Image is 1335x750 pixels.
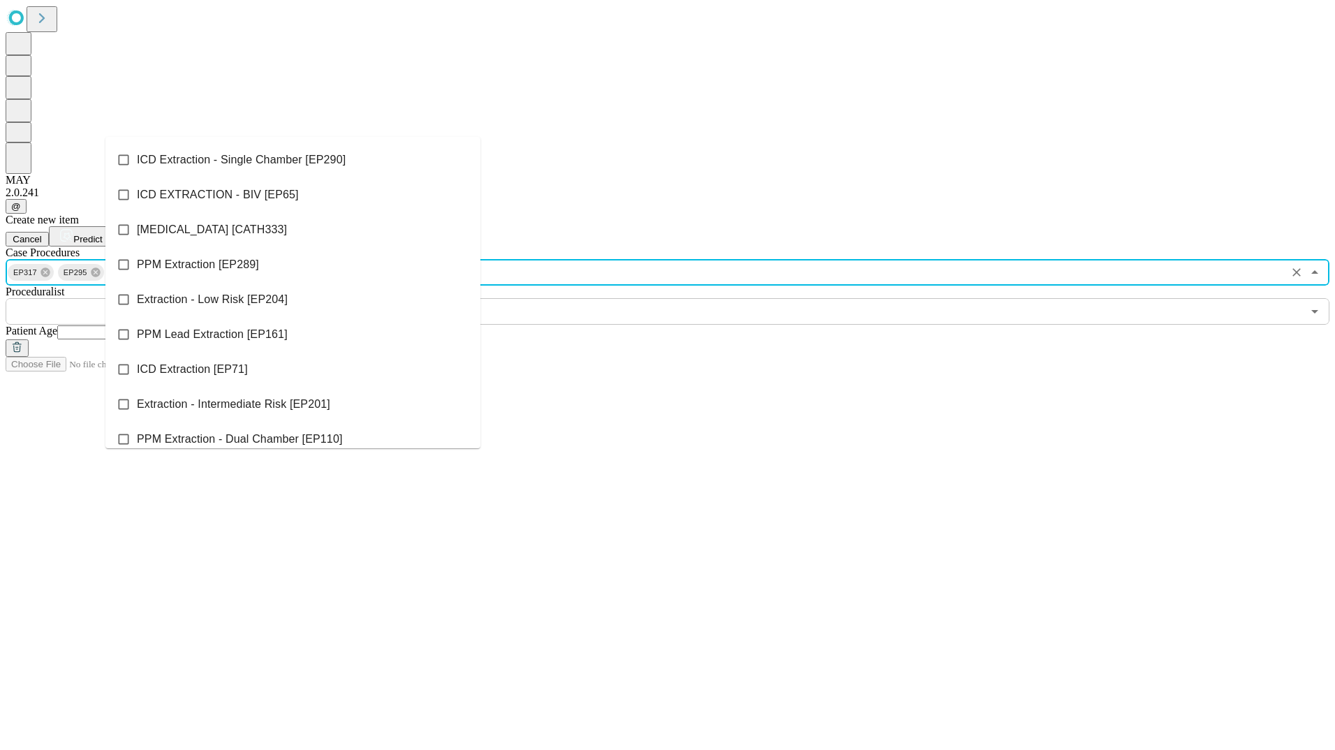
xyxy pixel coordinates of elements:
button: @ [6,199,27,214]
button: Clear [1287,263,1306,282]
span: [MEDICAL_DATA] [CATH333] [137,221,287,238]
span: PPM Extraction [EP289] [137,256,259,273]
span: EP317 [8,265,43,281]
span: ICD EXTRACTION - BIV [EP65] [137,186,299,203]
div: 2.0.241 [6,186,1329,199]
span: EP295 [58,265,93,281]
span: PPM Lead Extraction [EP161] [137,326,288,343]
div: MAY [6,174,1329,186]
span: Scheduled Procedure [6,247,80,258]
span: @ [11,201,21,212]
div: EP295 [58,264,104,281]
span: PPM Extraction - Dual Chamber [EP110] [137,431,343,448]
span: ICD Extraction [EP71] [137,361,248,378]
span: Proceduralist [6,286,64,297]
span: Create new item [6,214,79,226]
button: Open [1305,302,1325,321]
button: Predict [49,226,113,247]
span: Cancel [13,234,42,244]
span: Patient Age [6,325,57,337]
span: Extraction - Intermediate Risk [EP201] [137,396,330,413]
div: EP317 [8,264,54,281]
span: Extraction - Low Risk [EP204] [137,291,288,308]
button: Close [1305,263,1325,282]
span: ICD Extraction - Single Chamber [EP290] [137,152,346,168]
button: Cancel [6,232,49,247]
span: Predict [73,234,102,244]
